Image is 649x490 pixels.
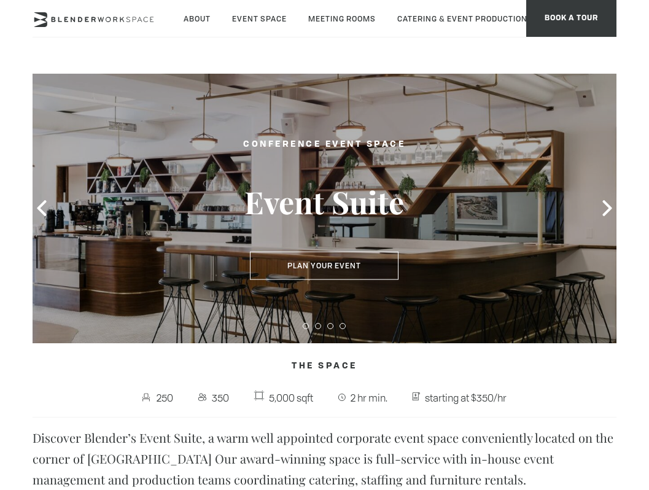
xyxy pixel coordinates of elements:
h3: Event Suite [183,183,465,221]
button: Plan Your Event [250,252,398,280]
span: 250 [154,388,177,408]
span: starting at $350/hr [422,388,510,408]
span: 350 [209,388,232,408]
h4: The Space [33,354,616,378]
h2: Conference Event Space [183,137,465,152]
p: Discover Blender’s Event Suite, a warm well appointed corporate event space conveniently located ... [33,427,616,490]
span: 5,000 sqft [266,388,317,408]
span: 2 hr min. [348,388,391,408]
